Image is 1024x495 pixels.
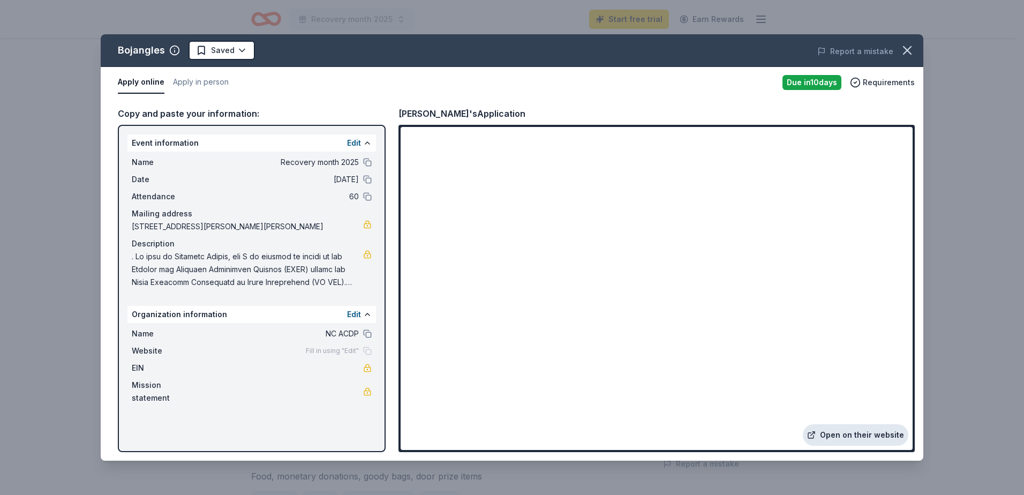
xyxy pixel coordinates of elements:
[118,107,386,121] div: Copy and paste your information:
[132,190,204,203] span: Attendance
[132,237,372,250] div: Description
[173,71,229,94] button: Apply in person
[347,137,361,149] button: Edit
[863,76,915,89] span: Requirements
[127,134,376,152] div: Event information
[132,250,363,289] span: . Lo ipsu do Sitametc Adipis, eli S do eiusmod te incidi ut lab Etdolor mag Aliquaen Adminimven Q...
[204,190,359,203] span: 60
[204,156,359,169] span: Recovery month 2025
[132,362,204,374] span: EIN
[306,347,359,355] span: Fill in using "Edit"
[132,327,204,340] span: Name
[189,41,255,60] button: Saved
[132,379,204,404] span: Mission statement
[132,207,372,220] div: Mailing address
[132,173,204,186] span: Date
[132,156,204,169] span: Name
[132,344,204,357] span: Website
[118,42,165,59] div: Bojangles
[204,173,359,186] span: [DATE]
[347,308,361,321] button: Edit
[204,327,359,340] span: NC ACDP
[132,220,363,233] span: [STREET_ADDRESS][PERSON_NAME][PERSON_NAME]
[118,71,164,94] button: Apply online
[127,306,376,323] div: Organization information
[398,107,525,121] div: [PERSON_NAME]'s Application
[850,76,915,89] button: Requirements
[211,44,235,57] span: Saved
[782,75,841,90] div: Due in 10 days
[803,424,908,446] a: Open on their website
[817,45,893,58] button: Report a mistake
